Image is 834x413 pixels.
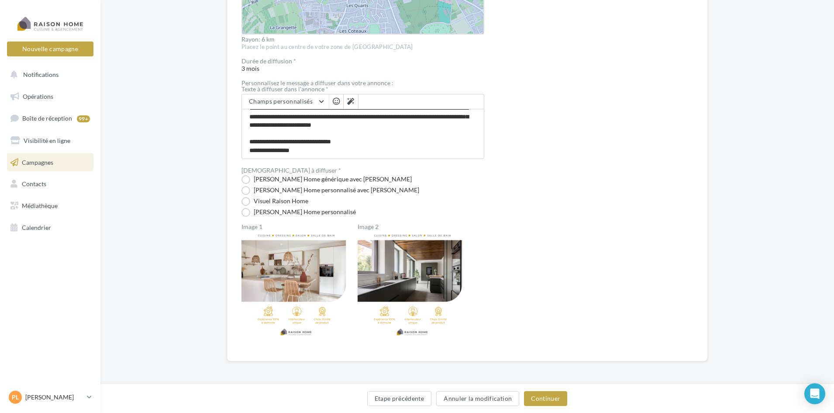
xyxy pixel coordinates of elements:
button: Etape précédente [367,391,432,406]
label: [PERSON_NAME] Home générique avec [PERSON_NAME] [241,175,412,184]
button: Champs personnalisés [242,94,329,109]
button: Notifications [5,66,92,84]
div: Durée de diffusion * [241,58,484,64]
a: Médiathèque [5,197,95,215]
div: Personnalisez le message a diffuser dans votre annonce : [241,80,484,86]
span: Champs personnalisés [249,97,313,105]
span: Contacts [22,180,46,187]
div: Open Intercom Messenger [804,383,825,404]
div: 99+ [77,115,90,122]
div: Rayon: 6 km [241,36,484,42]
div: Placez le point au centre de votre zone de [GEOGRAPHIC_DATA] [241,43,484,51]
button: Annuler la modification [436,391,519,406]
span: PL [12,393,19,402]
a: Opérations [5,87,95,106]
a: Boîte de réception99+ [5,109,95,128]
label: [PERSON_NAME] Home personnalisé [241,208,356,217]
span: Notifications [23,71,59,78]
a: Calendrier [5,219,95,237]
img: Image 1 [241,231,351,340]
label: Image 2 [358,224,467,230]
span: Calendrier [22,224,51,231]
span: Campagnes [22,158,53,166]
img: Image 2 [358,231,467,340]
span: Opérations [23,93,53,100]
label: [PERSON_NAME] Home personnalisé avec [PERSON_NAME] [241,186,419,195]
button: Continuer [524,391,567,406]
span: Médiathèque [22,202,58,209]
span: Boîte de réception [22,115,72,122]
label: Texte à diffuser dans l'annonce * [241,86,484,92]
a: Contacts [5,175,95,193]
span: Visibilité en ligne [24,137,70,144]
label: Image 1 [241,224,351,230]
a: PL [PERSON_NAME] [7,389,93,406]
span: 3 mois [241,58,484,72]
a: Visibilité en ligne [5,132,95,150]
label: Visuel Raison Home [241,197,308,206]
label: [DEMOGRAPHIC_DATA] à diffuser * [241,167,341,174]
p: [PERSON_NAME] [25,393,83,402]
a: Campagnes [5,153,95,172]
button: Nouvelle campagne [7,42,93,56]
